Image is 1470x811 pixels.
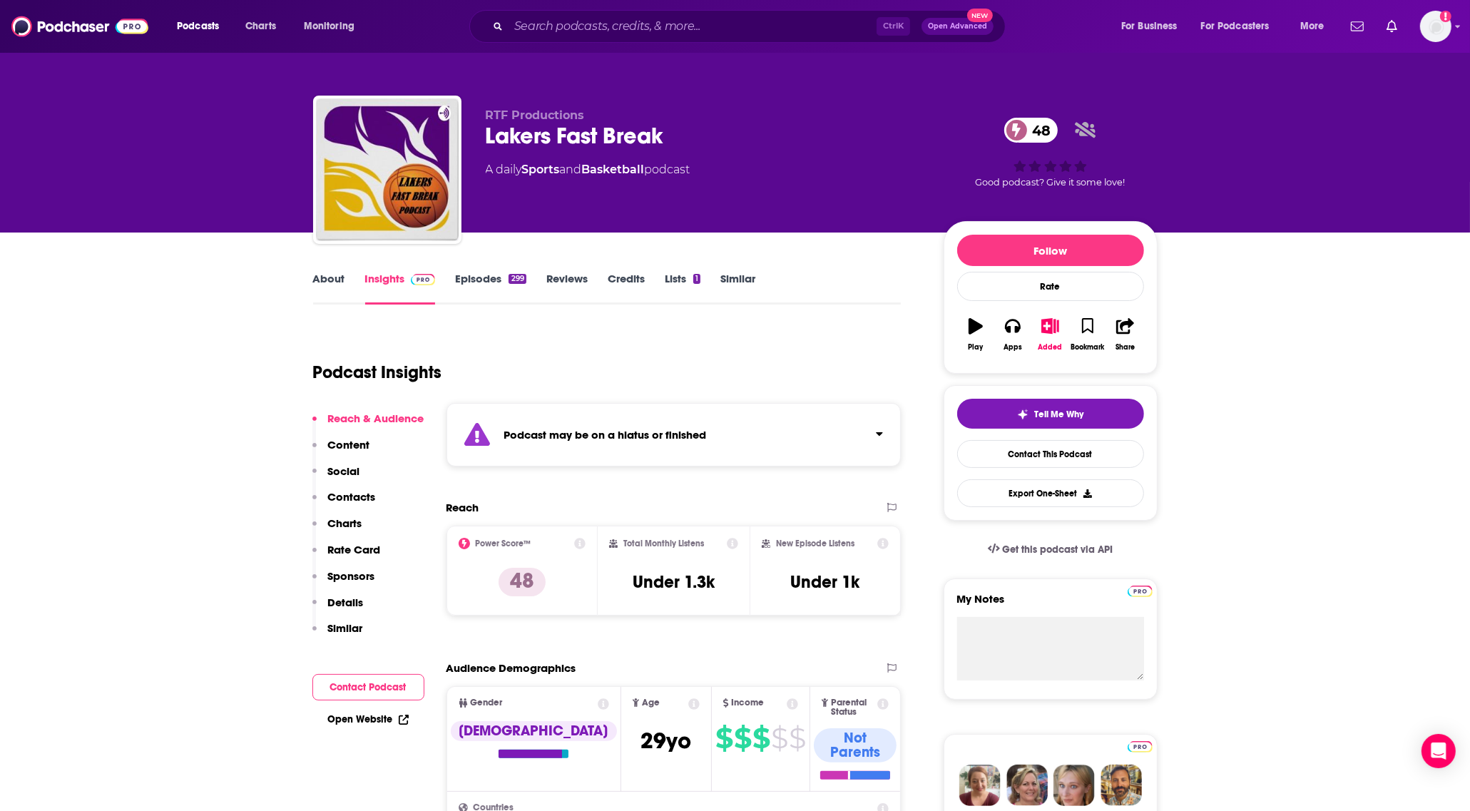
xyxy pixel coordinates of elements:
div: Not Parents [814,728,897,762]
div: Rate [957,272,1144,301]
svg: Add a profile image [1440,11,1451,22]
button: Charts [312,516,362,543]
h2: Audience Demographics [446,661,576,675]
section: Click to expand status details [446,403,902,466]
a: Contact This Podcast [957,440,1144,468]
button: Show profile menu [1420,11,1451,42]
a: Credits [608,272,645,305]
input: Search podcasts, credits, & more... [509,15,877,38]
a: Basketball [582,163,645,176]
h2: Total Monthly Listens [623,539,704,549]
a: About [313,272,345,305]
p: Social [328,464,360,478]
img: Podchaser - Follow, Share and Rate Podcasts [11,13,148,40]
button: tell me why sparkleTell Me Why [957,399,1144,429]
button: Export One-Sheet [957,479,1144,507]
p: Content [328,438,370,452]
a: Reviews [546,272,588,305]
a: Show notifications dropdown [1345,14,1369,39]
p: Charts [328,516,362,530]
button: Open AdvancedNew [922,18,994,35]
div: [DEMOGRAPHIC_DATA] [451,721,617,741]
h3: Under 1.3k [633,571,715,593]
img: Podchaser Pro [1128,741,1153,753]
span: Monitoring [304,16,354,36]
button: Play [957,309,994,360]
p: Rate Card [328,543,381,556]
img: User Profile [1420,11,1451,42]
span: Gender [471,698,503,708]
div: 48Good podcast? Give it some love! [944,108,1158,197]
a: Sports [522,163,560,176]
span: Open Advanced [928,23,987,30]
h3: Under 1k [791,571,860,593]
a: Get this podcast via API [976,532,1125,567]
a: InsightsPodchaser Pro [365,272,436,305]
span: $ [734,727,751,750]
p: Contacts [328,490,376,504]
h2: New Episode Listens [776,539,854,549]
button: Reach & Audience [312,412,424,438]
span: More [1300,16,1324,36]
span: Podcasts [177,16,219,36]
a: Lists1 [665,272,700,305]
button: Follow [957,235,1144,266]
div: Added [1038,343,1063,352]
a: Show notifications dropdown [1381,14,1403,39]
div: Open Intercom Messenger [1421,734,1456,768]
a: Lakers Fast Break [316,98,459,241]
span: $ [771,727,787,750]
span: For Podcasters [1201,16,1270,36]
a: Episodes299 [455,272,526,305]
button: Sponsors [312,569,375,596]
button: open menu [294,15,373,38]
button: open menu [167,15,238,38]
div: Play [968,343,983,352]
h2: Power Score™ [476,539,531,549]
h1: Podcast Insights [313,362,442,383]
a: Similar [720,272,755,305]
span: $ [752,727,770,750]
span: $ [789,727,805,750]
a: Charts [236,15,285,38]
span: RTF Productions [486,108,585,122]
span: Ctrl K [877,17,910,36]
button: Share [1106,309,1143,360]
h2: Reach [446,501,479,514]
button: Bookmark [1069,309,1106,360]
img: Podchaser Pro [1128,586,1153,597]
span: Income [732,698,765,708]
label: My Notes [957,592,1144,617]
div: A daily podcast [486,161,690,178]
button: Added [1031,309,1068,360]
div: 299 [509,274,526,284]
p: 48 [499,568,546,596]
div: Search podcasts, credits, & more... [483,10,1019,43]
p: Details [328,596,364,609]
span: Tell Me Why [1034,409,1083,420]
span: and [560,163,582,176]
span: Age [642,698,660,708]
button: Content [312,438,370,464]
strong: Podcast may be on a hiatus or finished [504,428,707,442]
button: Similar [312,621,363,648]
button: open menu [1111,15,1195,38]
button: open menu [1290,15,1342,38]
img: Podchaser Pro [411,274,436,285]
p: Similar [328,621,363,635]
button: Rate Card [312,543,381,569]
span: 29 yo [640,727,691,755]
button: Contact Podcast [312,674,424,700]
a: Pro website [1128,739,1153,753]
div: 1 [693,274,700,284]
img: Jules Profile [1053,765,1095,806]
span: New [967,9,993,22]
span: Parental Status [831,698,875,717]
span: 48 [1019,118,1058,143]
div: Share [1116,343,1135,352]
button: Details [312,596,364,622]
img: Barbara Profile [1006,765,1048,806]
button: open menu [1192,15,1290,38]
span: For Business [1121,16,1178,36]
